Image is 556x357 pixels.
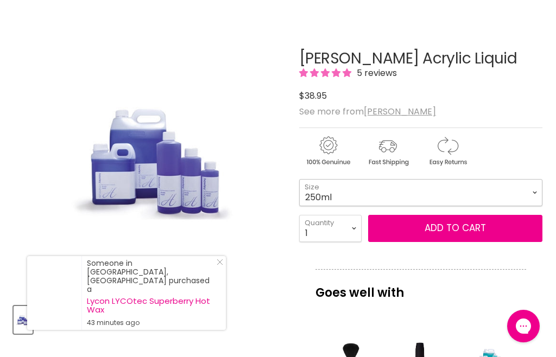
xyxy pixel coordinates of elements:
[299,67,353,79] span: 4.80 stars
[27,256,81,330] a: Visit product page
[299,105,436,118] span: See more from
[212,259,223,270] a: Close Notification
[217,259,223,265] svg: Close Icon
[14,23,286,296] div: Hawley Acrylic Liquid image. Click or Scroll to Zoom.
[299,50,542,67] h1: [PERSON_NAME] Acrylic Liquid
[419,135,476,168] img: returns.gif
[12,303,288,334] div: Product thumbnails
[15,307,31,333] img: Hawley Acrylic Liquid
[14,306,33,334] button: Hawley Acrylic Liquid
[87,259,215,327] div: Someone in [GEOGRAPHIC_DATA], [GEOGRAPHIC_DATA] purchased a
[353,67,397,79] span: 5 reviews
[87,297,215,314] a: Lycon LYCOtec Superberry Hot Wax
[299,90,327,102] span: $38.95
[364,105,436,118] a: [PERSON_NAME]
[299,215,362,242] select: Quantity
[299,135,357,168] img: genuine.gif
[359,135,416,168] img: shipping.gif
[315,269,526,305] p: Goes well with
[87,318,215,327] small: 43 minutes ago
[502,306,545,346] iframe: Gorgias live chat messenger
[59,23,241,295] img: Hawley Acrylic Liquid
[368,215,542,242] button: Add to cart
